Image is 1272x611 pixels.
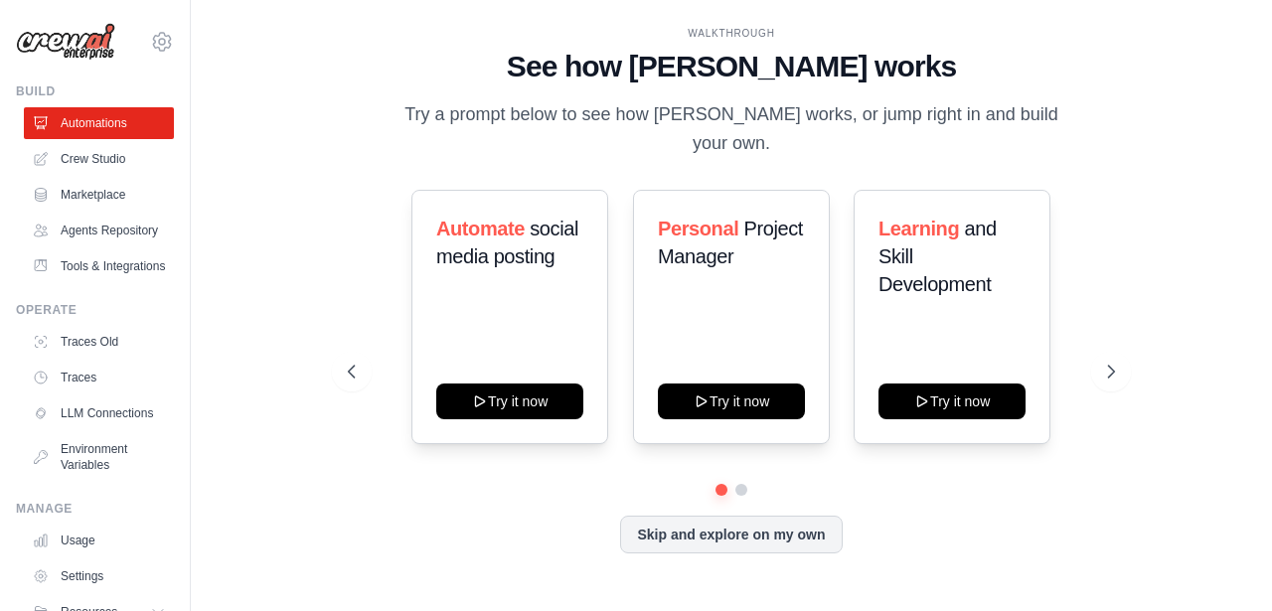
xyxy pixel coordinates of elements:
[24,179,174,211] a: Marketplace
[24,560,174,592] a: Settings
[24,326,174,358] a: Traces Old
[658,218,803,267] span: Project Manager
[878,218,959,239] span: Learning
[24,362,174,393] a: Traces
[878,383,1026,419] button: Try it now
[24,250,174,282] a: Tools & Integrations
[24,143,174,175] a: Crew Studio
[16,23,115,61] img: Logo
[348,49,1114,84] h1: See how [PERSON_NAME] works
[16,83,174,99] div: Build
[24,433,174,481] a: Environment Variables
[16,302,174,318] div: Operate
[878,218,997,295] span: and Skill Development
[24,397,174,429] a: LLM Connections
[658,383,805,419] button: Try it now
[348,26,1114,41] div: WALKTHROUGH
[397,100,1065,159] p: Try a prompt below to see how [PERSON_NAME] works, or jump right in and build your own.
[24,107,174,139] a: Automations
[24,215,174,246] a: Agents Repository
[436,218,525,239] span: Automate
[24,525,174,556] a: Usage
[16,501,174,517] div: Manage
[658,218,738,239] span: Personal
[620,516,842,553] button: Skip and explore on my own
[436,383,583,419] button: Try it now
